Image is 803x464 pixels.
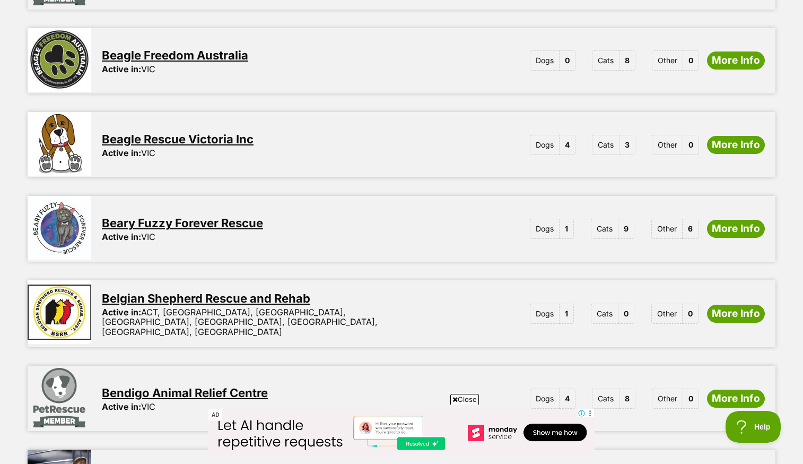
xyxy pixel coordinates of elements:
[707,390,765,408] a: More Info
[102,291,310,305] a: Belgian Shepherd Rescue and Rehab
[102,148,155,158] div: VIC
[652,50,683,71] span: Other
[102,402,155,411] div: VIC
[652,135,683,155] span: Other
[726,411,782,443] iframe: Help Scout Beacon - Open
[530,389,560,409] span: Dogs
[530,219,560,239] span: Dogs
[102,232,155,242] div: VIC
[619,50,635,71] span: 8
[592,389,619,409] span: Cats
[28,28,91,92] img: Beagle Freedom Australia
[618,219,634,239] span: 9
[619,135,635,155] span: 3
[560,389,575,409] span: 4
[591,219,618,239] span: Cats
[683,135,699,155] span: 0
[591,304,618,324] span: Cats
[707,220,765,238] a: More Info
[651,304,683,324] span: Other
[707,136,765,154] a: More Info
[560,135,575,155] span: 4
[102,231,141,242] span: Active in:
[560,304,574,324] span: 1
[683,389,699,409] span: 0
[530,304,560,324] span: Dogs
[28,366,91,429] img: Bendigo Animal Relief Centre
[102,64,141,74] span: Active in:
[683,50,699,71] span: 0
[450,394,479,405] span: Close
[707,51,765,70] a: More Info
[28,196,91,260] img: Beary Fuzzy Forever Rescue
[592,50,619,71] span: Cats
[28,112,91,176] img: Beagle Rescue Victoria Inc
[102,307,433,337] div: ACT, [GEOGRAPHIC_DATA], [GEOGRAPHIC_DATA], [GEOGRAPHIC_DATA], [GEOGRAPHIC_DATA], [GEOGRAPHIC_DATA...
[652,389,683,409] span: Other
[102,48,248,62] a: Beagle Freedom Australia
[102,64,155,74] div: VIC
[619,389,635,409] span: 8
[651,219,683,239] span: Other
[560,219,574,239] span: 1
[102,132,254,146] a: Beagle Rescue Victoria Inc
[102,216,263,230] a: Beary Fuzzy Forever Rescue
[102,148,141,158] span: Active in:
[530,50,560,71] span: Dogs
[560,50,575,71] span: 0
[592,135,619,155] span: Cats
[683,304,699,324] span: 0
[530,135,560,155] span: Dogs
[102,386,268,400] a: Bendigo Animal Relief Centre
[618,304,634,324] span: 0
[102,401,141,412] span: Active in:
[707,305,765,323] a: More Info
[102,307,141,317] span: Active in:
[28,280,91,344] img: Belgian Shepherd Rescue and Rehab
[208,409,222,421] span: AD
[683,219,699,239] span: 6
